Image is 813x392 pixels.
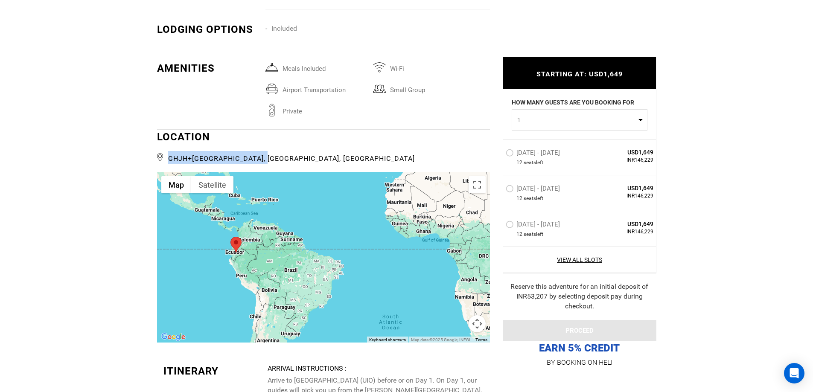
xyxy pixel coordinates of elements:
[592,192,654,200] span: INR146,229
[265,22,373,35] li: Included
[157,61,259,75] div: Amenities
[475,337,487,342] a: Terms (opens in new tab)
[386,82,481,93] span: small group
[503,357,656,369] p: BY BOOKING ON HELI
[157,22,259,37] div: Lodging options
[411,337,470,342] span: Map data ©2025 Google, INEGI
[536,70,623,78] span: STARTING AT: USD1,649
[278,82,373,93] span: airport transportation
[373,61,386,74] img: wifi.svg
[533,231,536,238] span: s
[265,104,278,116] img: private.svg
[191,176,233,193] button: Show satellite imagery
[592,184,654,192] span: USD1,649
[159,331,187,343] img: Google
[516,231,522,238] span: 12
[512,98,634,109] label: HOW MANY GUESTS ARE YOU BOOKING FOR
[506,256,654,264] a: View All Slots
[592,220,654,228] span: USD1,649
[268,364,483,374] div: Arrival Instructions :
[469,176,486,193] button: Toggle fullscreen view
[469,315,486,332] button: Map camera controls
[592,148,654,157] span: USD1,649
[533,195,536,202] span: s
[159,331,187,343] a: Open this area in Google Maps (opens a new window)
[506,221,562,231] label: [DATE] - [DATE]
[373,82,386,95] img: smallgroup.svg
[278,61,373,72] span: Meals included
[516,195,522,202] span: 12
[524,159,543,166] span: seat left
[784,363,804,383] div: Open Intercom Messenger
[386,61,481,72] span: Wi-Fi
[512,109,647,131] button: 1
[524,195,543,202] span: seat left
[278,104,373,115] span: Private
[157,151,490,164] span: GHJH+[GEOGRAPHIC_DATA], [GEOGRAPHIC_DATA], [GEOGRAPHIC_DATA]
[265,82,278,95] img: airporttransportation.svg
[533,159,536,166] span: s
[506,149,562,159] label: [DATE] - [DATE]
[592,157,654,164] span: INR146,229
[592,228,654,235] span: INR146,229
[157,130,490,163] div: LOCATION
[524,231,543,238] span: seat left
[517,116,636,124] span: 1
[161,176,191,193] button: Show street map
[516,159,522,166] span: 12
[503,282,656,311] div: Reserve this adventure for an initial deposit of INR53,207 by selecting deposit pay during checkout.
[369,337,406,343] button: Keyboard shortcuts
[163,364,262,378] div: Itinerary
[506,185,562,195] label: [DATE] - [DATE]
[265,61,278,74] img: mealsincluded.svg
[503,320,656,341] button: PROCEED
